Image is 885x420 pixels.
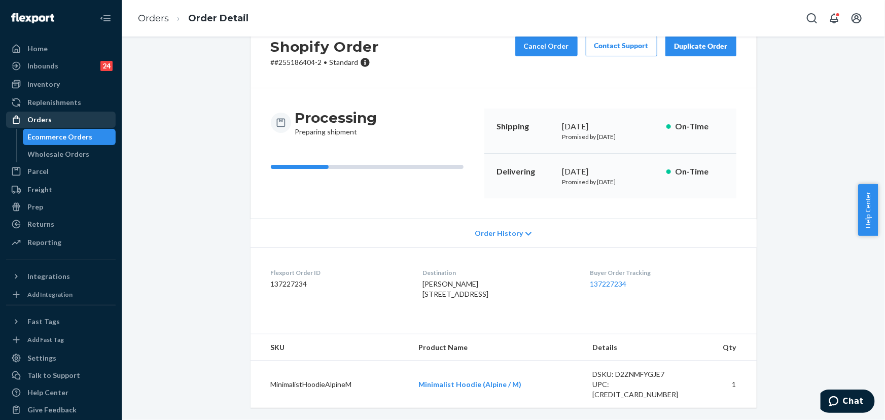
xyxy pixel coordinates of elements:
button: Duplicate Order [665,36,736,56]
dt: Flexport Order ID [271,268,406,277]
h3: Processing [295,109,377,127]
a: Replenishments [6,94,116,111]
span: [PERSON_NAME] [STREET_ADDRESS] [422,279,488,298]
a: 137227234 [590,279,626,288]
button: Give Feedback [6,402,116,418]
a: Contact Support [586,36,657,56]
div: UPC: [CREDIT_CARD_NUMBER] [592,379,688,400]
a: Inbounds24 [6,58,116,74]
div: Integrations [27,271,70,282]
h2: Shopify Order [271,36,379,57]
button: Fast Tags [6,313,116,330]
td: 1 [696,361,757,408]
a: Add Integration [6,289,116,301]
a: Home [6,41,116,57]
a: Add Fast Tag [6,334,116,346]
div: Settings [27,353,56,363]
div: Parcel [27,166,49,177]
button: Open notifications [824,8,844,28]
a: Orders [6,112,116,128]
a: Ecommerce Orders [23,129,116,145]
div: Inbounds [27,61,58,71]
a: Help Center [6,384,116,401]
th: SKU [251,334,410,361]
div: Preparing shipment [295,109,377,137]
div: Duplicate Order [674,41,728,51]
div: [DATE] [562,166,658,178]
button: Open Search Box [802,8,822,28]
div: Talk to Support [27,370,80,380]
div: Reporting [27,237,61,248]
ol: breadcrumbs [130,4,257,33]
iframe: Opens a widget where you can chat to one of our agents [821,390,875,415]
a: Settings [6,350,116,366]
a: Reporting [6,234,116,251]
div: Replenishments [27,97,81,108]
p: Promised by [DATE] [562,132,658,141]
a: Inventory [6,76,116,92]
div: Help Center [27,388,68,398]
button: Integrations [6,268,116,285]
a: Parcel [6,163,116,180]
div: Freight [27,185,52,195]
div: Wholesale Orders [28,149,90,159]
div: Home [27,44,48,54]
span: Order History [475,228,523,238]
div: 24 [100,61,113,71]
th: Product Name [410,334,584,361]
dt: Buyer Order Tracking [590,268,736,277]
a: Orders [138,13,169,24]
dd: 137227234 [271,279,406,289]
div: DSKU: D2ZNMFYGJE7 [592,369,688,379]
th: Qty [696,334,757,361]
a: Prep [6,199,116,215]
div: Prep [27,202,43,212]
div: Add Integration [27,290,73,299]
div: Ecommerce Orders [28,132,93,142]
p: Delivering [497,166,554,178]
button: Close Navigation [95,8,116,28]
button: Talk to Support [6,367,116,383]
a: Wholesale Orders [23,146,116,162]
div: Fast Tags [27,317,60,327]
p: On-Time [675,166,724,178]
img: Flexport logo [11,13,54,23]
p: Shipping [497,121,554,132]
a: Freight [6,182,116,198]
div: Add Fast Tag [27,335,64,344]
p: On-Time [675,121,724,132]
div: Give Feedback [27,405,77,415]
p: Promised by [DATE] [562,178,658,186]
button: Open account menu [846,8,867,28]
button: Help Center [858,184,878,236]
div: [DATE] [562,121,658,132]
p: # #255186404-2 [271,57,379,67]
td: MinimalistHoodieAlpineM [251,361,410,408]
div: Inventory [27,79,60,89]
a: Minimalist Hoodie (Alpine / M) [418,380,521,389]
div: Returns [27,219,54,229]
button: Cancel Order [515,36,578,56]
div: Orders [27,115,52,125]
a: Order Detail [188,13,249,24]
span: • [324,58,328,66]
th: Details [584,334,696,361]
span: Standard [330,58,359,66]
dt: Destination [422,268,574,277]
a: Returns [6,216,116,232]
